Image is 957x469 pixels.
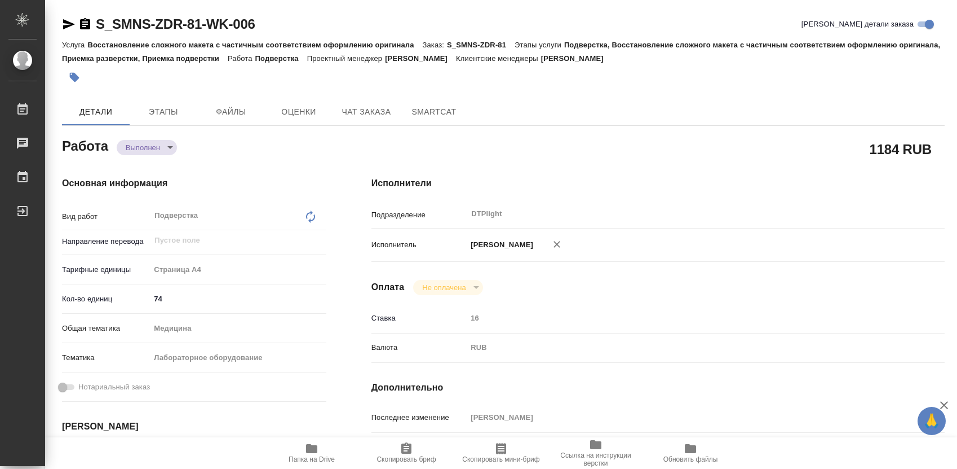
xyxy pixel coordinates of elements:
span: [PERSON_NAME] детали заказа [801,19,914,30]
button: Ссылка на инструкции верстки [548,437,643,469]
h4: Основная информация [62,177,326,190]
div: Медицина [150,319,326,338]
span: Папка на Drive [289,455,335,463]
span: Чат заказа [339,105,393,119]
div: Лабораторное оборудование [150,348,326,367]
p: Восстановление сложного макета с частичным соответствием оформлению оригинала [87,41,422,49]
p: Вид работ [62,211,150,222]
h2: Работа [62,135,108,155]
p: Клиентские менеджеры [456,54,541,63]
p: Тарифные единицы [62,264,150,275]
p: Заказ: [423,41,447,49]
p: Валюта [371,342,467,353]
input: Пустое поле [153,234,299,247]
button: Скопировать мини-бриф [454,437,548,469]
span: 🙏 [922,409,941,433]
button: Папка на Drive [264,437,359,469]
p: Этапы услуги [515,41,564,49]
p: S_SMNS-ZDR-81 [447,41,515,49]
p: Работа [228,54,255,63]
span: Детали [69,105,123,119]
p: Последнее изменение [371,412,467,423]
div: Выполнен [413,280,482,295]
h4: Исполнители [371,177,945,190]
span: Ссылка на инструкции верстки [555,452,636,467]
button: Скопировать ссылку для ЯМессенджера [62,17,76,31]
input: Пустое поле [467,409,897,426]
p: [PERSON_NAME] [385,54,456,63]
p: Исполнитель [371,239,467,251]
p: Общая тематика [62,323,150,334]
button: Обновить файлы [643,437,738,469]
input: ✎ Введи что-нибудь [150,291,326,307]
button: Удалить исполнителя [544,232,569,257]
button: 🙏 [918,407,946,435]
div: Выполнен [117,140,177,155]
button: Добавить тэг [62,65,87,90]
p: Подразделение [371,209,467,221]
h2: 1184 RUB [870,139,932,159]
h4: [PERSON_NAME] [62,420,326,433]
button: Не оплачена [419,283,469,292]
input: Пустое поле [467,310,897,326]
p: Тематика [62,352,150,363]
span: Скопировать мини-бриф [462,455,539,463]
span: Оценки [272,105,326,119]
a: S_SMNS-ZDR-81-WK-006 [96,16,255,32]
button: Скопировать ссылку [78,17,92,31]
h4: Дополнительно [371,381,945,395]
span: Скопировать бриф [376,455,436,463]
p: [PERSON_NAME] [541,54,612,63]
button: Скопировать бриф [359,437,454,469]
p: [PERSON_NAME] [467,239,533,251]
span: Обновить файлы [663,455,718,463]
span: Нотариальный заказ [78,382,150,393]
p: Направление перевода [62,236,150,247]
p: Проектный менеджер [307,54,385,63]
span: Этапы [136,105,190,119]
div: Страница А4 [150,260,326,279]
span: SmartCat [407,105,461,119]
span: Файлы [204,105,258,119]
button: Выполнен [122,143,163,152]
p: Услуга [62,41,87,49]
p: Ставка [371,313,467,324]
p: Кол-во единиц [62,293,150,305]
p: Подверстка [255,54,307,63]
div: RUB [467,338,897,357]
h4: Оплата [371,280,405,294]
